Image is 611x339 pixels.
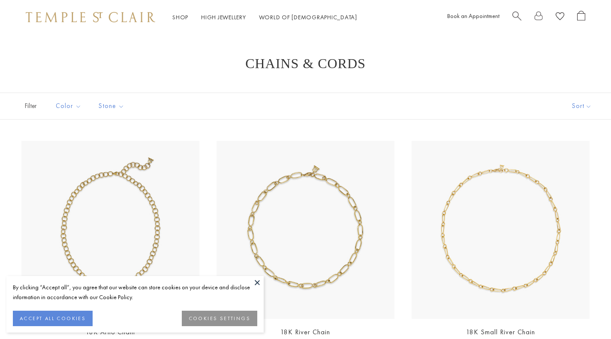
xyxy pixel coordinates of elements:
h1: Chains & Cords [34,56,577,71]
img: Temple St. Clair [26,12,155,22]
a: 18K River Chain [280,327,330,336]
button: Color [49,96,88,116]
a: 18K Arno Chain [86,327,135,336]
a: World of [DEMOGRAPHIC_DATA]World of [DEMOGRAPHIC_DATA] [259,13,357,21]
button: Stone [92,96,131,116]
span: Stone [94,101,131,111]
a: N88891-SMRIV24N88891-SMRIV18 [412,141,590,319]
nav: Main navigation [172,12,357,23]
span: Color [51,101,88,111]
a: Book an Appointment [447,12,500,20]
button: COOKIES SETTINGS [182,311,257,326]
a: 18K Small River Chain [466,327,535,336]
img: N88891-RIVER18 [217,141,394,319]
a: N88891-RIVER18N88891-RIVER18 [217,141,394,319]
div: By clicking “Accept all”, you agree that our website can store cookies on your device and disclos... [13,282,257,302]
a: ShopShop [172,13,188,21]
img: N88810-ARNO18 [21,141,199,319]
button: Show sort by [553,93,611,119]
img: N88891-SMRIV18 [412,141,590,319]
a: High JewelleryHigh Jewellery [201,13,246,21]
a: Open Shopping Bag [577,11,585,24]
a: View Wishlist [556,11,564,24]
a: N88810-ARNO18N88810-ARNO18 [21,141,199,319]
button: ACCEPT ALL COOKIES [13,311,93,326]
a: Search [512,11,521,24]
